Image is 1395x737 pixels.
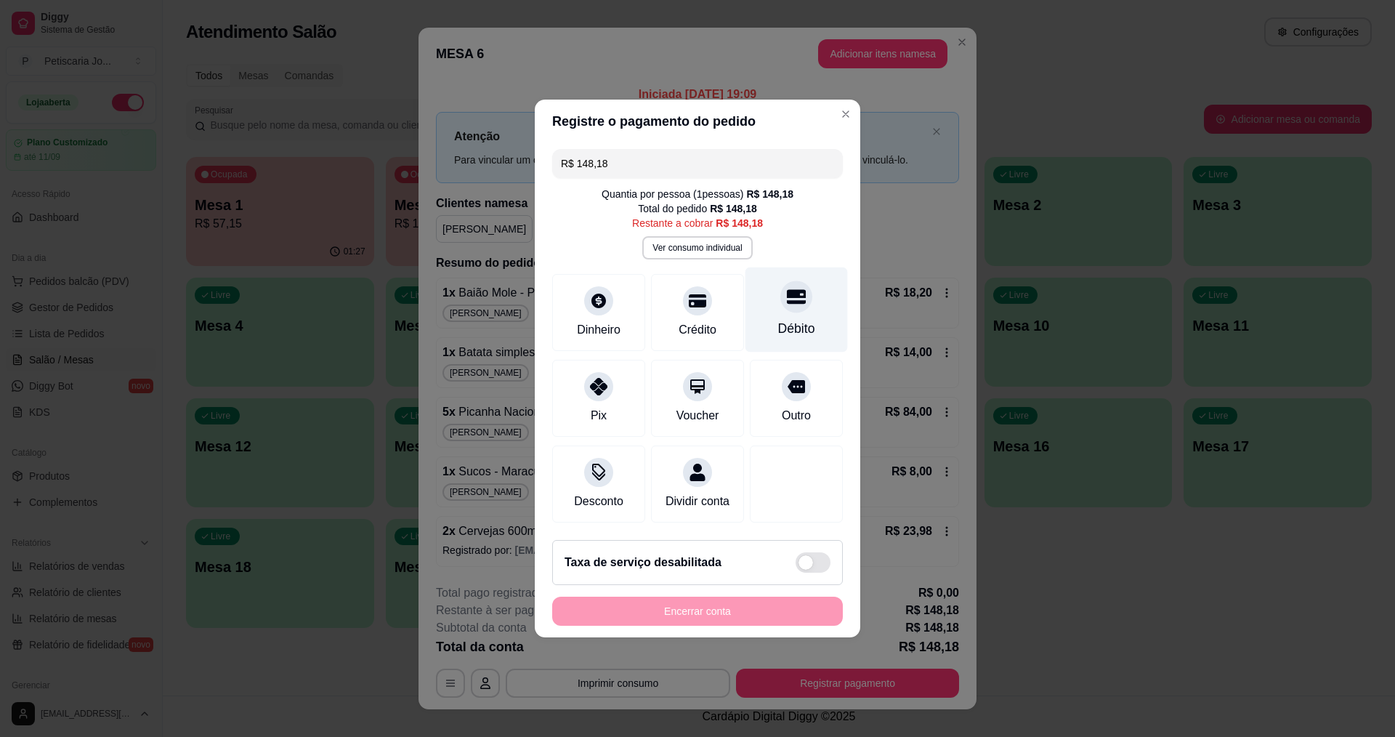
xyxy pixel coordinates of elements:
[638,201,757,216] div: Total do pedido
[778,319,815,338] div: Débito
[565,554,721,571] h2: Taxa de serviço desabilitada
[710,201,757,216] div: R$ 148,18
[574,493,623,510] div: Desconto
[561,149,834,178] input: Ex.: hambúrguer de cordeiro
[602,187,793,201] div: Quantia por pessoa ( 1 pessoas)
[632,216,763,230] div: Restante a cobrar
[782,407,811,424] div: Outro
[666,493,729,510] div: Dividir conta
[679,321,716,339] div: Crédito
[642,236,752,259] button: Ver consumo individual
[716,216,763,230] div: R$ 148,18
[591,407,607,424] div: Pix
[676,407,719,424] div: Voucher
[535,100,860,143] header: Registre o pagamento do pedido
[746,187,793,201] div: R$ 148,18
[577,321,620,339] div: Dinheiro
[834,102,857,126] button: Close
